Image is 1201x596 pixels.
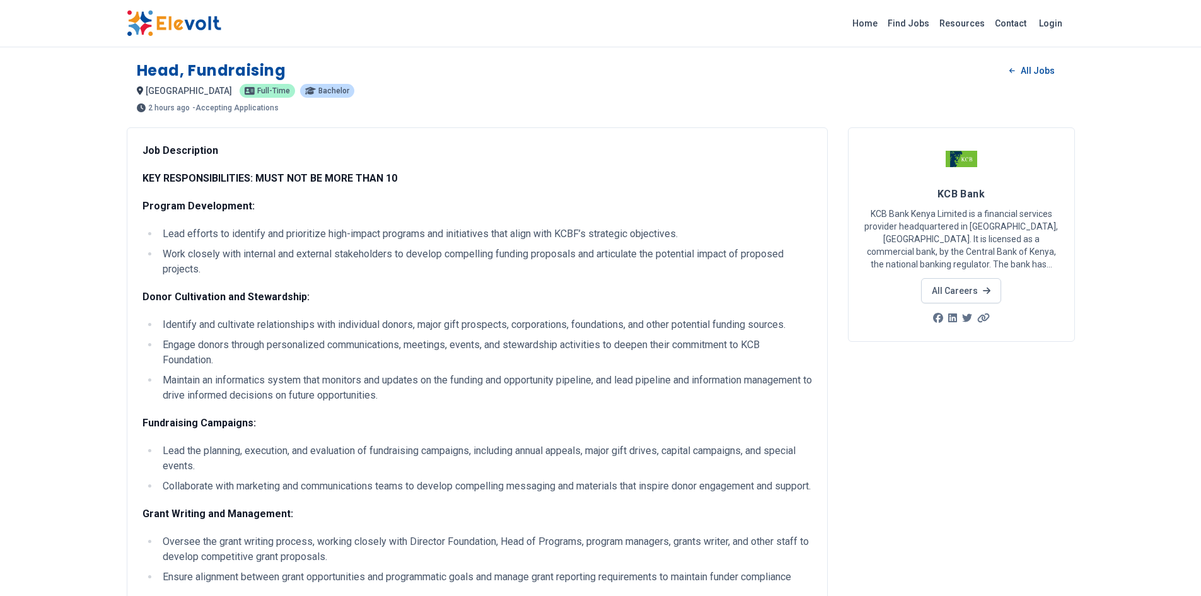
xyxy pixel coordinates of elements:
span: KCB Bank [937,188,985,200]
strong: Fundraising Campaigns: [142,417,256,429]
img: Elevolt [127,10,221,37]
strong: Program Development: [142,200,255,212]
p: KCB Bank Kenya Limited is a financial services provider headquartered in [GEOGRAPHIC_DATA], [GEOG... [864,207,1059,271]
li: Work closely with internal and external stakeholders to develop compelling funding proposals and ... [159,247,812,277]
h1: Head, Fundraising [137,61,286,81]
li: Collaborate with marketing and communications teams to develop compelling messaging and materials... [159,479,812,494]
strong: Grant Writing and Management: [142,508,293,520]
span: Bachelor [318,87,349,95]
span: 2 hours ago [148,104,190,112]
a: Find Jobs [883,13,934,33]
li: Lead the planning, execution, and evaluation of fundraising campaigns, including annual appeals, ... [159,443,812,474]
iframe: Advertisement [848,357,1075,534]
li: Maintain an informatics system that monitors and updates on the funding and opportunity pipeline,... [159,373,812,403]
a: All Careers [921,278,1001,303]
p: - Accepting Applications [192,104,279,112]
span: [GEOGRAPHIC_DATA] [146,86,232,96]
strong: Job Description [142,144,218,156]
strong: KEY RESPONSIBILITIES: MUST NOT BE MORE THAN 10 [142,172,397,184]
a: Home [847,13,883,33]
li: Ensure alignment between grant opportunities and programmatic goals and manage grant reporting re... [159,570,812,585]
a: Contact [990,13,1031,33]
a: Login [1031,11,1070,36]
img: KCB Bank [946,143,977,175]
li: Identify and cultivate relationships with individual donors, major gift prospects, corporations, ... [159,317,812,332]
a: Resources [934,13,990,33]
li: Oversee the grant writing process, working closely with Director Foundation, Head of Programs, pr... [159,534,812,564]
a: All Jobs [999,61,1064,80]
li: Engage donors through personalized communications, meetings, events, and stewardship activities t... [159,337,812,368]
strong: Donor Cultivation and Stewardship: [142,291,310,303]
li: Lead efforts to identify and prioritize high-impact programs and initiatives that align with KCBF... [159,226,812,242]
span: Full-time [257,87,290,95]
